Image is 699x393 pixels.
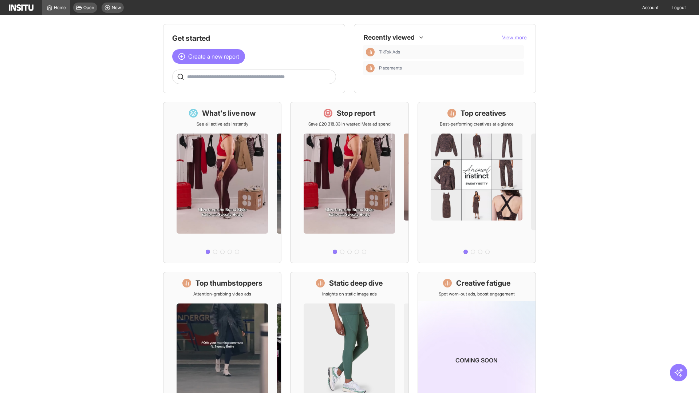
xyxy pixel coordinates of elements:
span: New [112,5,121,11]
p: Insights on static image ads [322,291,377,297]
h1: What's live now [202,108,256,118]
span: TikTok Ads [379,49,521,55]
p: Save £20,318.33 in wasted Meta ad spend [308,121,391,127]
p: Best-performing creatives at a glance [440,121,514,127]
span: TikTok Ads [379,49,400,55]
h1: Top thumbstoppers [196,278,262,288]
button: Create a new report [172,49,245,64]
img: Logo [9,4,33,11]
h1: Stop report [337,108,375,118]
a: Top creativesBest-performing creatives at a glance [418,102,536,263]
span: Home [54,5,66,11]
h1: Top creatives [461,108,506,118]
span: Placements [379,65,521,71]
button: View more [502,34,527,41]
div: Insights [366,64,375,72]
span: Open [83,5,94,11]
span: View more [502,34,527,40]
span: Placements [379,65,402,71]
span: Create a new report [188,52,239,61]
h1: Static deep dive [329,278,383,288]
div: Insights [366,48,375,56]
a: What's live nowSee all active ads instantly [163,102,281,263]
h1: Get started [172,33,336,43]
p: See all active ads instantly [197,121,248,127]
a: Stop reportSave £20,318.33 in wasted Meta ad spend [290,102,408,263]
p: Attention-grabbing video ads [193,291,251,297]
